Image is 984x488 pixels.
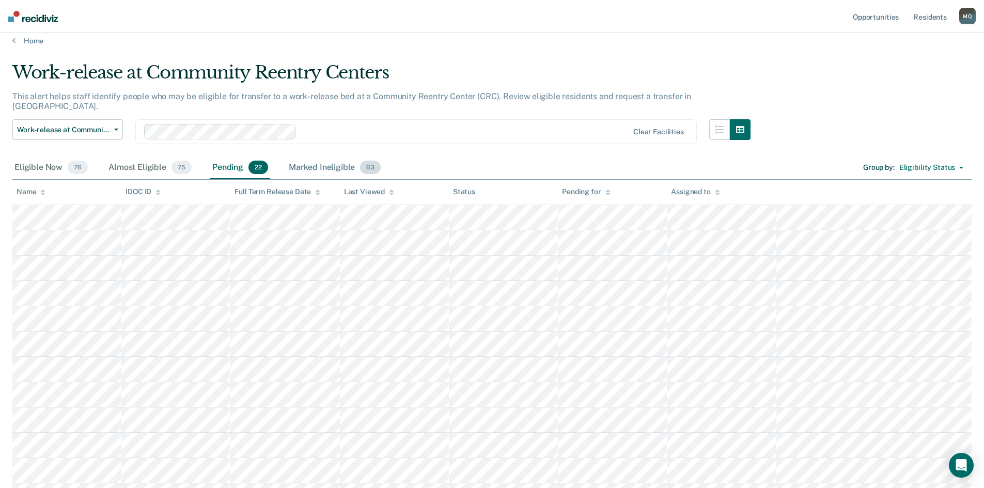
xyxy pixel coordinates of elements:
[633,128,684,136] div: Clear facilities
[863,163,895,172] div: Group by :
[210,156,270,179] div: Pending22
[12,91,691,111] p: This alert helps staff identify people who may be eligible for transfer to a work-release bed at ...
[949,453,974,478] div: Open Intercom Messenger
[12,62,751,91] div: Work-release at Community Reentry Centers
[106,156,194,179] div: Almost Eligible75
[671,187,720,196] div: Assigned to
[959,8,976,24] button: MQ
[895,160,968,176] button: Eligibility Status
[899,163,955,172] div: Eligibility Status
[959,8,976,24] div: M Q
[8,11,58,22] img: Recidiviz
[344,187,394,196] div: Last Viewed
[287,156,383,179] div: Marked Ineligible63
[453,187,475,196] div: Status
[12,119,123,140] button: Work-release at Community Reentry Centers
[360,161,381,174] span: 63
[248,161,268,174] span: 22
[12,36,972,45] a: Home
[235,187,320,196] div: Full Term Release Date
[17,125,110,134] span: Work-release at Community Reentry Centers
[12,156,90,179] div: Eligible Now76
[171,161,192,174] span: 75
[126,187,161,196] div: IDOC ID
[68,161,88,174] span: 76
[17,187,45,196] div: Name
[562,187,610,196] div: Pending for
